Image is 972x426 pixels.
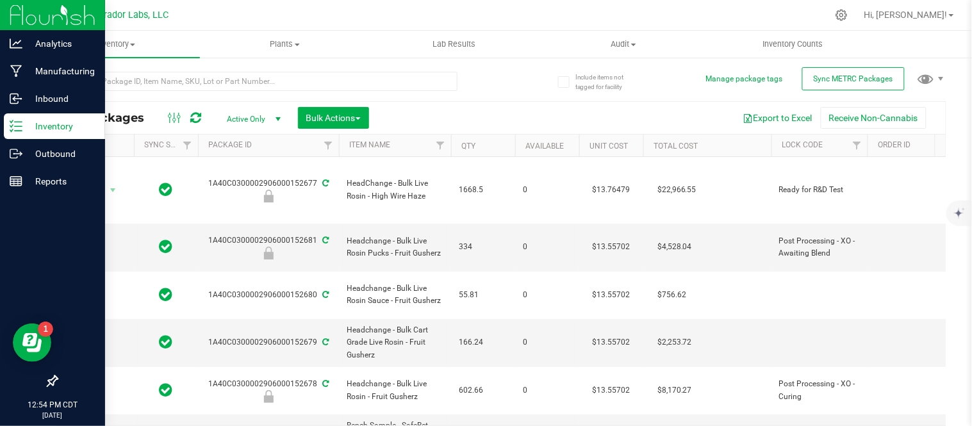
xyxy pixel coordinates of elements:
span: Sync METRC Packages [814,74,893,83]
inline-svg: Inventory [10,120,22,133]
a: Lock Code [782,140,823,149]
span: Post Processing - XO - Curing [779,378,860,402]
span: Sync from Compliance System [320,179,329,188]
div: 1A40C0300002906000152677 [196,177,341,202]
span: Lab Results [416,38,493,50]
td: $13.55702 [579,272,643,320]
span: In Sync [160,238,173,256]
a: Package ID [208,140,252,149]
div: 1A40C0300002906000152681 [196,234,341,259]
span: Headchange - Bulk Live Rosin Sauce - Fruit Gusherz [347,283,443,307]
p: Manufacturing [22,63,99,79]
a: Qty [461,142,475,151]
p: Inventory [22,119,99,134]
inline-svg: Reports [10,175,22,188]
span: In Sync [160,381,173,399]
span: $4,528.04 [651,238,698,256]
span: 166.24 [459,336,507,348]
button: Bulk Actions [298,107,369,129]
div: 1A40C0300002906000152679 [196,336,341,348]
span: 55.81 [459,289,507,301]
span: 0 [523,336,572,348]
td: $13.55702 [579,224,643,272]
inline-svg: Manufacturing [10,65,22,78]
span: $8,170.27 [651,381,698,400]
span: 602.66 [459,384,507,397]
a: Available [525,142,564,151]
div: Post Processing - XO - Curing [196,390,341,403]
a: Filter [177,135,198,156]
a: Unit Cost [589,142,628,151]
div: Ready for R&D Test [196,190,341,202]
a: Audit [539,31,708,58]
button: Sync METRC Packages [802,67,905,90]
span: In Sync [160,333,173,351]
span: In Sync [160,286,173,304]
span: Headchange - Bulk Cart Grade Live Rosin - Fruit Gusherz [347,324,443,361]
span: Hi, [PERSON_NAME]! [864,10,948,20]
span: Post Processing - XO - Awaiting Blend [779,235,860,259]
span: 1668.5 [459,184,507,196]
span: All Packages [67,111,157,125]
span: Sync from Compliance System [320,290,329,299]
span: HeadChange - Bulk Live Rosin - High Wire Haze [347,177,443,202]
a: Plants [200,31,369,58]
span: select [105,181,121,199]
inline-svg: Analytics [10,37,22,50]
span: Headchange - Bulk Live Rosin Pucks - Fruit Gusherz [347,235,443,259]
span: Sync from Compliance System [320,236,329,245]
span: 0 [523,241,572,253]
p: Inbound [22,91,99,106]
a: Filter [318,135,339,156]
div: 1A40C0300002906000152680 [196,289,341,301]
inline-svg: Outbound [10,147,22,160]
a: Filter [430,135,451,156]
span: Inventory Counts [746,38,841,50]
span: Audit [540,38,707,50]
span: Sync from Compliance System [320,338,329,347]
p: [DATE] [6,411,99,420]
button: Manage package tags [706,74,783,85]
iframe: Resource center unread badge [38,322,53,337]
span: Include items not tagged for facility [575,72,639,92]
a: Inventory Counts [709,31,878,58]
span: Plants [201,38,368,50]
td: $13.76479 [579,157,643,224]
span: 0 [523,184,572,196]
span: Sync from Compliance System [320,379,329,388]
td: $13.55702 [579,367,643,415]
input: Search Package ID, Item Name, SKU, Lot or Part Number... [56,72,457,91]
a: Filter [846,135,868,156]
a: Sync Status [144,140,194,149]
button: Receive Non-Cannabis [821,107,927,129]
span: Bulk Actions [306,113,361,123]
span: $2,253.72 [651,333,698,352]
a: Inventory [31,31,200,58]
span: Inventory [31,38,200,50]
span: 0 [523,384,572,397]
a: Lab Results [370,31,539,58]
div: 1A40C0300002906000152678 [196,378,341,403]
span: $756.62 [651,286,693,304]
span: Curador Labs, LLC [93,10,169,20]
p: Analytics [22,36,99,51]
iframe: Resource center [13,324,51,362]
a: Total Cost [654,142,698,151]
div: Manage settings [834,9,850,21]
span: 334 [459,241,507,253]
span: 0 [523,289,572,301]
span: $22,966.55 [651,181,703,199]
inline-svg: Inbound [10,92,22,105]
span: Headchange - Bulk Live Rosin - Fruit Gusherz [347,378,443,402]
td: $13.55702 [579,319,643,367]
button: Export to Excel [735,107,821,129]
a: Order Id [878,140,910,149]
p: Reports [22,174,99,189]
div: Post Processing - XO - Awaiting Blend [196,247,341,259]
span: Ready for R&D Test [779,184,860,196]
p: 12:54 PM CDT [6,399,99,411]
a: Item Name [349,140,390,149]
span: In Sync [160,181,173,199]
p: Outbound [22,146,99,161]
